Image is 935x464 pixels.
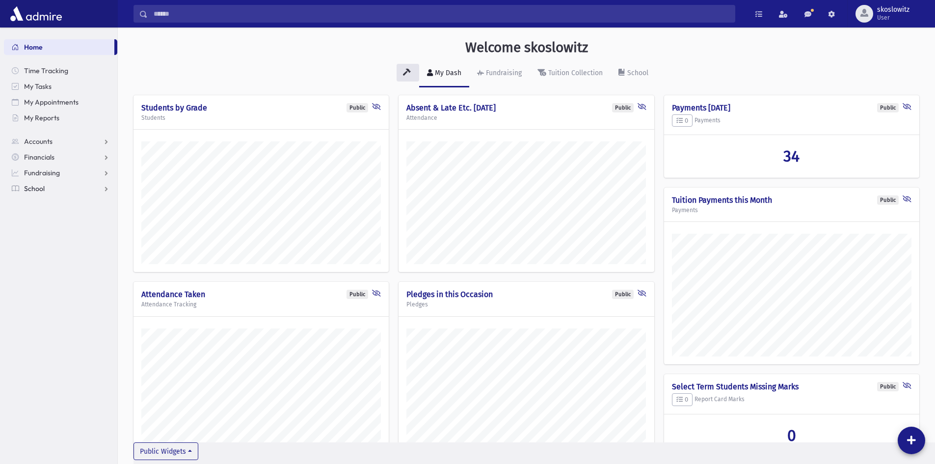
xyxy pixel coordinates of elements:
span: My Appointments [24,98,79,107]
h5: Attendance [406,114,646,121]
a: My Dash [419,60,469,87]
span: Time Tracking [24,66,68,75]
span: Home [24,43,43,52]
a: Tuition Collection [530,60,611,87]
div: Public [877,103,899,112]
h5: Attendance Tracking [141,301,381,308]
h5: Payments [672,207,911,214]
input: Search [148,5,735,23]
div: Public [612,290,634,299]
div: Public [877,195,899,205]
div: Tuition Collection [546,69,603,77]
h4: Select Term Students Missing Marks [672,382,911,391]
a: My Reports [4,110,117,126]
h5: Payments [672,114,911,127]
div: Fundraising [484,69,522,77]
span: 0 [676,117,688,124]
a: School [611,60,656,87]
span: Fundraising [24,168,60,177]
span: skoslowitz [877,6,909,14]
button: 0 [672,393,693,406]
h5: Report Card Marks [672,393,911,406]
a: Home [4,39,114,55]
div: Public [612,103,634,112]
h5: Students [141,114,381,121]
div: My Dash [433,69,461,77]
h4: Students by Grade [141,103,381,112]
h4: Attendance Taken [141,290,381,299]
h3: Welcome skoslowitz [465,39,588,56]
a: My Appointments [4,94,117,110]
a: Financials [4,149,117,165]
div: Public [347,103,368,112]
a: Accounts [4,134,117,149]
h4: Tuition Payments this Month [672,195,911,205]
span: User [877,14,909,22]
span: School [24,184,45,193]
span: Accounts [24,137,53,146]
span: My Tasks [24,82,52,91]
a: 34 [672,147,911,165]
a: My Tasks [4,79,117,94]
a: School [4,181,117,196]
div: Public [877,382,899,391]
span: Financials [24,153,54,162]
img: AdmirePro [8,4,64,24]
h4: Pledges in this Occasion [406,290,646,299]
a: Fundraising [4,165,117,181]
span: 0 [676,396,688,403]
button: 0 [672,114,693,127]
h5: Pledges [406,301,646,308]
div: Public [347,290,368,299]
button: Public Widgets [134,442,198,460]
a: 0 [672,426,911,445]
a: Fundraising [469,60,530,87]
span: 34 [783,147,800,165]
span: My Reports [24,113,59,122]
div: School [625,69,648,77]
a: Time Tracking [4,63,117,79]
h4: Payments [DATE] [672,103,911,112]
span: 0 [787,426,796,445]
h4: Absent & Late Etc. [DATE] [406,103,646,112]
